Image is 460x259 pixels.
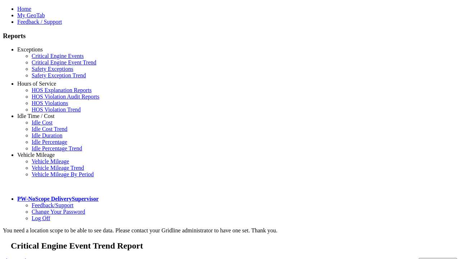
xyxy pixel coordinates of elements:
a: Home [17,6,31,12]
a: Idle Duration [32,132,63,138]
a: HOS Violation Trend [32,106,81,113]
a: Idle Cost [32,119,52,126]
a: Idle Percentage Trend [32,145,82,151]
a: Exceptions [17,46,43,53]
a: Vehicle Mileage [17,152,55,158]
a: PW-NoScope DeliverySupervisor [17,196,98,202]
a: Safety Exceptions [32,66,73,72]
a: Vehicle Mileage [32,158,69,164]
a: HOS Violation Audit Reports [32,94,100,100]
h3: Reports [3,32,457,40]
a: HOS Explanation Reports [32,87,92,93]
a: Critical Engine Event Trend [32,59,96,65]
a: Idle Percentage [32,139,67,145]
a: Log Off [32,215,50,221]
a: Safety Exception Trend [32,72,86,78]
a: Idle Time / Cost [17,113,55,119]
h2: Critical Engine Event Trend Report [11,241,457,251]
div: You need a location scope to be able to see data. Please contact your Gridline administrator to h... [3,227,457,234]
a: Feedback / Support [17,19,62,25]
a: Vehicle Mileage By Period [32,171,94,177]
a: Hours of Service [17,81,56,87]
a: Vehicle Mileage Trend [32,165,84,171]
a: Critical Engine Events [32,53,84,59]
a: HOS Violations [32,100,68,106]
a: Change Your Password [32,209,85,215]
a: Feedback/Support [32,202,73,208]
a: Idle Cost Trend [32,126,68,132]
a: My GeoTab [17,12,45,18]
